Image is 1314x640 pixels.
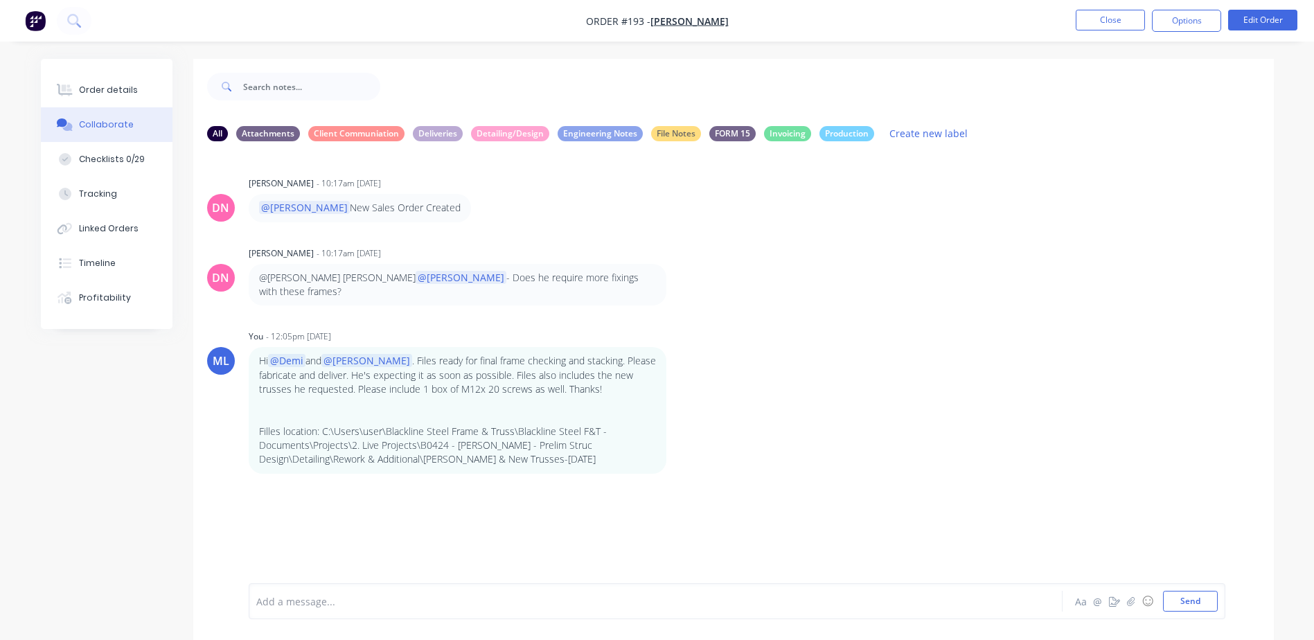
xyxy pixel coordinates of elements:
div: Deliveries [413,126,463,141]
div: ML [213,353,229,369]
div: FORM 15 [709,126,756,141]
div: - 10:17am [DATE] [317,247,381,260]
img: Factory [25,10,46,31]
div: Client Communiation [308,126,405,141]
p: @[PERSON_NAME] [PERSON_NAME] - Does he require more fixings with these frames? [259,271,656,299]
p: Hi and . Files ready for final frame checking and stacking. Please fabricate and deliver. He's ex... [259,354,656,396]
div: Tracking [79,188,117,200]
div: [PERSON_NAME] [249,177,314,190]
div: You [249,330,263,343]
button: Tracking [41,177,172,211]
p: New Sales Order Created [259,201,461,215]
div: Checklists 0/29 [79,153,145,166]
a: [PERSON_NAME] [650,15,729,28]
div: [PERSON_NAME] [249,247,314,260]
div: Linked Orders [79,222,139,235]
div: - 12:05pm [DATE] [266,330,331,343]
button: Linked Orders [41,211,172,246]
div: - 10:17am [DATE] [317,177,381,190]
div: Production [819,126,874,141]
button: Close [1076,10,1145,30]
div: Order details [79,84,138,96]
button: Checklists 0/29 [41,142,172,177]
div: File Notes [651,126,701,141]
button: @ [1090,593,1106,610]
span: @Demi [268,354,305,367]
div: Collaborate [79,118,134,131]
button: ☺ [1139,593,1156,610]
div: Attachments [236,126,300,141]
div: Timeline [79,257,116,269]
span: Order #193 - [586,15,650,28]
span: @[PERSON_NAME] [321,354,412,367]
button: Collaborate [41,107,172,142]
button: Aa [1073,593,1090,610]
div: Detailing/Design [471,126,549,141]
div: All [207,126,228,141]
div: DN [212,199,229,216]
div: Invoicing [764,126,811,141]
button: Edit Order [1228,10,1297,30]
div: Profitability [79,292,131,304]
button: Timeline [41,246,172,281]
div: Engineering Notes [558,126,643,141]
button: Options [1152,10,1221,32]
span: @[PERSON_NAME] [416,271,506,284]
span: @[PERSON_NAME] [259,201,350,214]
div: DN [212,269,229,286]
input: Search notes... [243,73,380,100]
button: Order details [41,73,172,107]
button: Send [1163,591,1218,612]
p: Filles location: C:\Users\user\Blackline Steel Frame & Truss\Blackline Steel F&T - Documents\Proj... [259,425,656,467]
button: Profitability [41,281,172,315]
button: Create new label [882,124,975,143]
